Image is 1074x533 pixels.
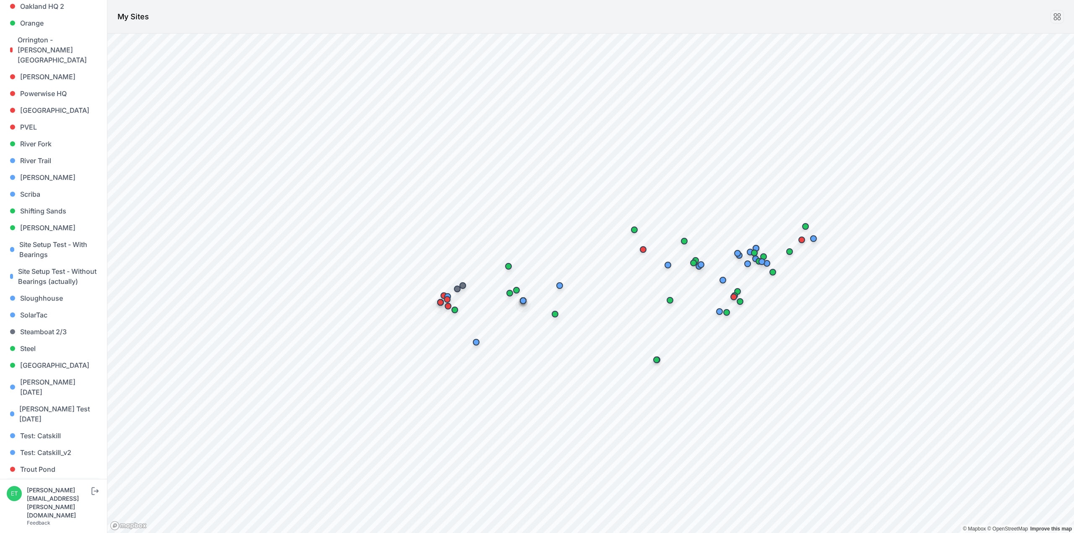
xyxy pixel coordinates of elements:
div: Map marker [755,248,772,265]
a: Site Setup Test - Without Bearings (actually) [7,263,100,290]
div: Map marker [718,304,735,321]
a: Powerwise HQ [7,85,100,102]
div: Map marker [805,230,822,247]
div: Map marker [729,283,746,300]
a: [GEOGRAPHIC_DATA] [7,357,100,374]
a: SolarTac [7,307,100,323]
a: River Trail [7,152,100,169]
div: [PERSON_NAME][EMAIL_ADDRESS][PERSON_NAME][DOMAIN_NAME] [27,486,90,520]
a: [PERSON_NAME] [DATE] [7,374,100,400]
div: Map marker [660,257,676,273]
div: Map marker [711,303,728,320]
div: Map marker [746,244,763,261]
div: Map marker [726,287,743,304]
a: [PERSON_NAME] Test [DATE] [7,400,100,427]
div: Map marker [468,334,485,351]
div: Map marker [432,294,449,311]
canvas: Map [107,34,1074,533]
div: Map marker [764,264,781,281]
div: Map marker [515,292,532,309]
a: Scriba [7,186,100,203]
a: Map feedback [1030,526,1072,532]
a: Test: Catskill [7,427,100,444]
h1: My Sites [117,11,149,23]
div: Map marker [751,253,767,270]
div: Map marker [439,291,456,308]
div: Map marker [714,272,731,289]
div: Map marker [748,240,764,257]
div: Map marker [635,241,652,258]
a: [GEOGRAPHIC_DATA] [7,102,100,119]
a: Sloughhouse [7,290,100,307]
div: Map marker [742,244,759,260]
a: Mapbox logo [110,521,147,530]
div: Map marker [797,218,814,235]
a: Shifting Sands [7,203,100,219]
div: Map marker [739,255,756,272]
div: Map marker [662,292,678,309]
a: Mapbox [963,526,986,532]
div: Map marker [508,282,525,299]
div: Map marker [500,258,517,275]
a: Feedback [27,520,50,526]
a: Site Setup Test - With Bearings [7,236,100,263]
a: Test: Catskill_v2 [7,444,100,461]
a: Orrington - [PERSON_NAME][GEOGRAPHIC_DATA] [7,31,100,68]
div: Map marker [501,285,518,302]
div: Map marker [687,252,704,269]
div: Map marker [753,253,770,270]
div: Map marker [648,351,665,368]
div: Map marker [729,245,746,262]
a: [PERSON_NAME] [7,68,100,85]
div: Map marker [781,243,798,260]
a: OpenStreetMap [987,526,1028,532]
div: Map marker [626,221,643,238]
a: Trout Pond [7,461,100,478]
div: Map marker [693,256,709,273]
div: Map marker [685,255,702,271]
a: [PERSON_NAME] [7,219,100,236]
a: River Fork [7,135,100,152]
a: Steel [7,340,100,357]
div: Map marker [793,231,810,248]
div: Map marker [551,277,568,294]
div: Map marker [547,306,563,322]
a: Orange [7,15,100,31]
a: Steamboat 2/3 [7,323,100,340]
div: Map marker [449,281,466,297]
div: Map marker [454,277,471,294]
a: PVEL [7,119,100,135]
img: ethan.harte@nevados.solar [7,486,22,501]
div: Map marker [676,233,693,250]
div: Map marker [439,288,456,305]
div: Map marker [725,289,742,305]
div: Map marker [435,287,452,304]
a: [PERSON_NAME] [7,169,100,186]
a: [PERSON_NAME] [7,478,100,494]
